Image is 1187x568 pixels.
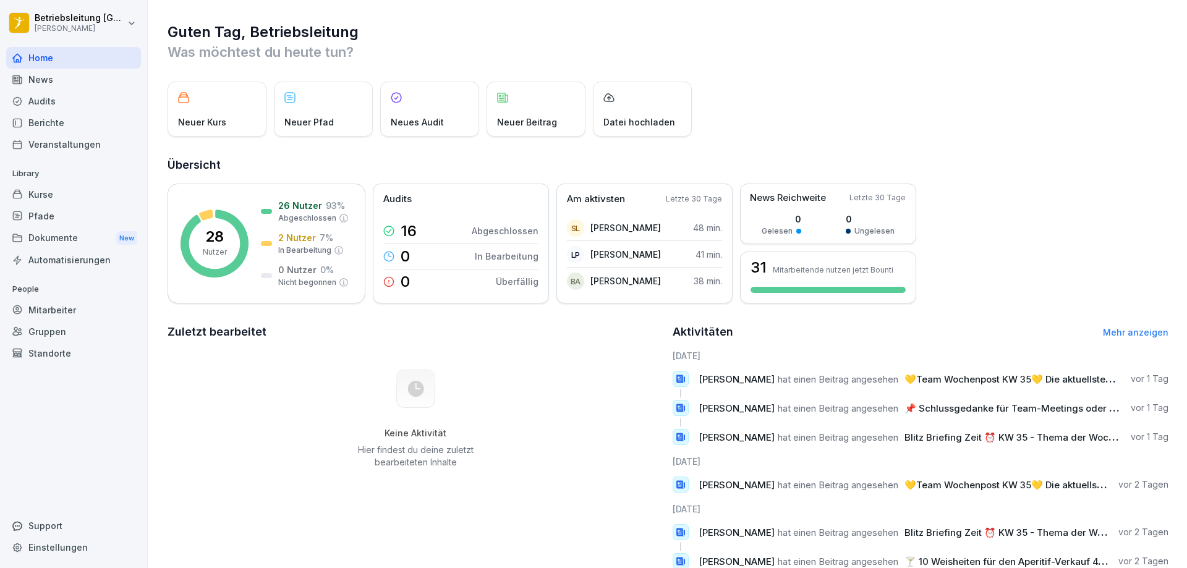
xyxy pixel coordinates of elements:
[751,260,767,275] h3: 31
[168,42,1168,62] p: Was möchtest du heute tun?
[567,246,584,263] div: LP
[168,156,1168,174] h2: Übersicht
[1118,555,1168,567] p: vor 2 Tagen
[603,116,675,129] p: Datei hochladen
[6,227,141,250] a: DokumenteNew
[673,502,1169,515] h6: [DATE]
[699,479,775,491] span: [PERSON_NAME]
[693,221,722,234] p: 48 min.
[6,47,141,69] div: Home
[284,116,334,129] p: Neuer Pfad
[6,205,141,227] a: Pfade
[35,13,125,23] p: Betriebsleitung [GEOGRAPHIC_DATA]
[699,373,775,385] span: [PERSON_NAME]
[750,191,826,205] p: News Reichweite
[904,431,1186,443] span: Blitz Briefing Zeit ⏰ KW 35 - Thema der Woche: Dips / Saucen
[6,184,141,205] a: Kurse
[278,199,322,212] p: 26 Nutzer
[278,277,336,288] p: Nicht begonnen
[673,349,1169,362] h6: [DATE]
[854,226,895,237] p: Ungelesen
[401,274,410,289] p: 0
[6,321,141,342] a: Gruppen
[497,116,557,129] p: Neuer Beitrag
[6,227,141,250] div: Dokumente
[472,224,538,237] p: Abgeschlossen
[278,213,336,224] p: Abgeschlossen
[278,231,316,244] p: 2 Nutzer
[320,231,333,244] p: 7 %
[6,164,141,184] p: Library
[320,263,334,276] p: 0 %
[6,342,141,364] a: Standorte
[205,229,224,244] p: 28
[116,231,137,245] div: New
[6,279,141,299] p: People
[475,250,538,263] p: In Bearbeitung
[6,515,141,536] div: Support
[168,22,1168,42] h1: Guten Tag, Betriebsleitung
[401,224,417,239] p: 16
[383,192,412,206] p: Audits
[567,273,584,290] div: BA
[178,116,226,129] p: Neuer Kurs
[778,479,898,491] span: hat einen Beitrag angesehen
[699,402,775,414] span: [PERSON_NAME]
[1103,327,1168,337] a: Mehr anzeigen
[778,402,898,414] span: hat einen Beitrag angesehen
[773,265,893,274] p: Mitarbeitende nutzen jetzt Bounti
[696,248,722,261] p: 41 min.
[1131,402,1168,414] p: vor 1 Tag
[6,249,141,271] a: Automatisierungen
[699,527,775,538] span: [PERSON_NAME]
[666,193,722,205] p: Letzte 30 Tage
[6,90,141,112] a: Audits
[1131,373,1168,385] p: vor 1 Tag
[1118,478,1168,491] p: vor 2 Tagen
[673,455,1169,468] h6: [DATE]
[590,221,661,234] p: [PERSON_NAME]
[6,112,141,134] a: Berichte
[6,536,141,558] a: Einstellungen
[590,248,661,261] p: [PERSON_NAME]
[353,444,478,468] p: Hier findest du deine zuletzt bearbeiteten Inhalte
[6,299,141,321] a: Mitarbeiter
[35,24,125,33] p: [PERSON_NAME]
[391,116,444,129] p: Neues Audit
[849,192,906,203] p: Letzte 30 Tage
[353,428,478,439] h5: Keine Aktivität
[168,323,664,341] h2: Zuletzt bearbeitet
[673,323,733,341] h2: Aktivitäten
[401,249,410,264] p: 0
[846,213,895,226] p: 0
[6,69,141,90] a: News
[694,274,722,287] p: 38 min.
[778,527,898,538] span: hat einen Beitrag angesehen
[1118,526,1168,538] p: vor 2 Tagen
[778,431,898,443] span: hat einen Beitrag angesehen
[778,556,898,567] span: hat einen Beitrag angesehen
[778,373,898,385] span: hat einen Beitrag angesehen
[496,275,538,288] p: Überfällig
[699,431,775,443] span: [PERSON_NAME]
[1131,431,1168,443] p: vor 1 Tag
[278,263,317,276] p: 0 Nutzer
[567,219,584,237] div: SL
[278,245,331,256] p: In Bearbeitung
[762,226,793,237] p: Gelesen
[203,247,227,258] p: Nutzer
[326,199,345,212] p: 93 %
[762,213,801,226] p: 0
[6,134,141,155] a: Veranstaltungen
